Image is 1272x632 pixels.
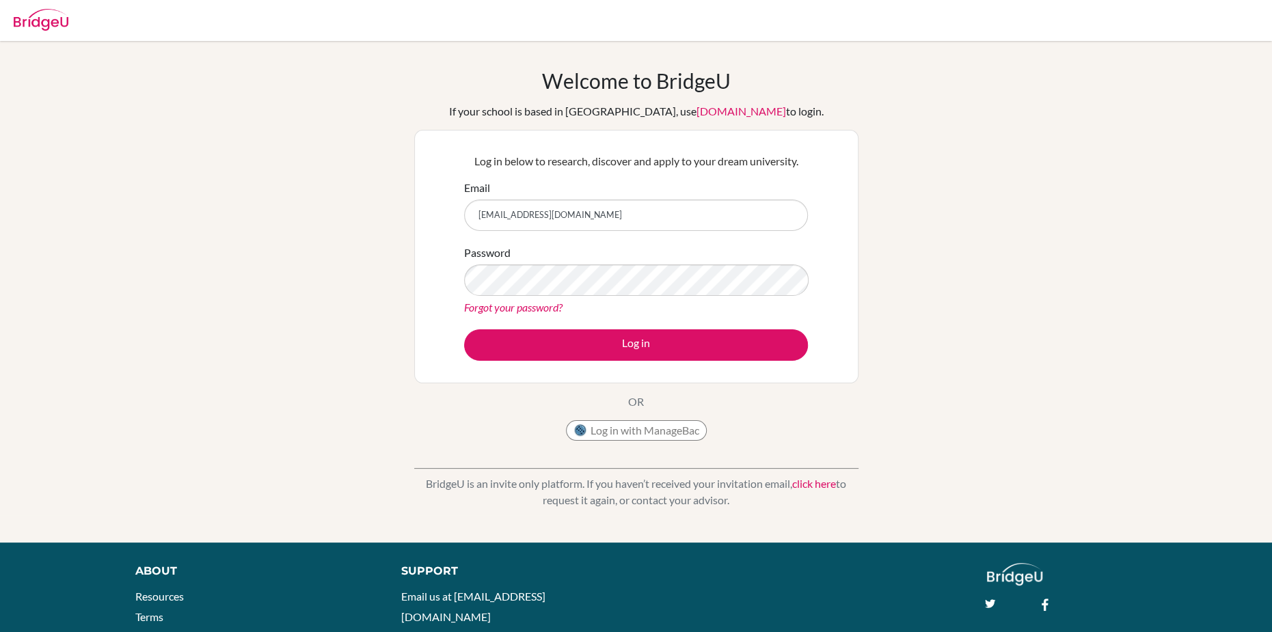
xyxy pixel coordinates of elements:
[464,301,563,314] a: Forgot your password?
[792,477,836,490] a: click here
[542,68,731,93] h1: Welcome to BridgeU
[464,180,490,196] label: Email
[464,245,511,261] label: Password
[135,590,184,603] a: Resources
[566,420,707,441] button: Log in with ManageBac
[14,9,68,31] img: Bridge-U
[135,563,370,579] div: About
[414,476,858,508] p: BridgeU is an invite only platform. If you haven’t received your invitation email, to request it ...
[628,394,644,410] p: OR
[449,103,824,120] div: If your school is based in [GEOGRAPHIC_DATA], use to login.
[401,563,621,579] div: Support
[987,563,1042,586] img: logo_white@2x-f4f0deed5e89b7ecb1c2cc34c3e3d731f90f0f143d5ea2071677605dd97b5244.png
[135,610,163,623] a: Terms
[696,105,786,118] a: [DOMAIN_NAME]
[464,153,808,169] p: Log in below to research, discover and apply to your dream university.
[401,590,545,623] a: Email us at [EMAIL_ADDRESS][DOMAIN_NAME]
[464,329,808,361] button: Log in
